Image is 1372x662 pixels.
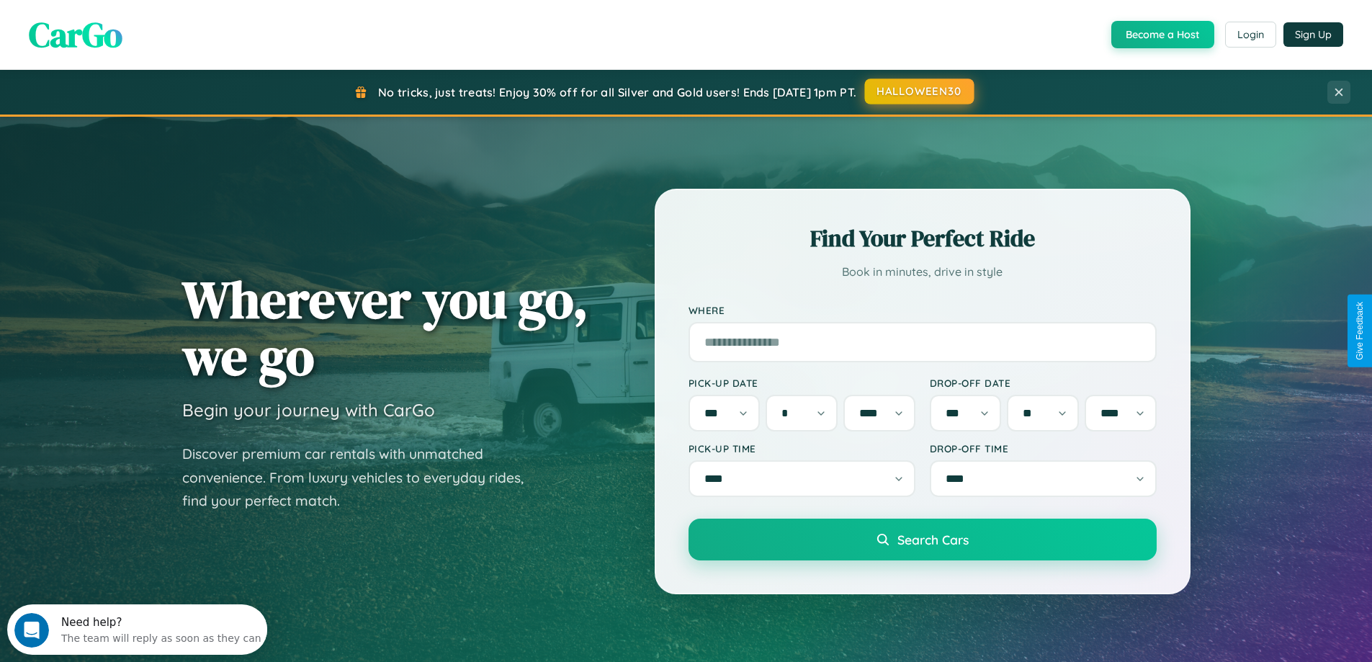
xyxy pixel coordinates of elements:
[689,304,1157,316] label: Where
[6,6,268,45] div: Open Intercom Messenger
[1355,302,1365,360] div: Give Feedback
[7,604,267,655] iframe: Intercom live chat discovery launcher
[1283,22,1343,47] button: Sign Up
[182,442,542,513] p: Discover premium car rentals with unmatched convenience. From luxury vehicles to everyday rides, ...
[865,79,974,104] button: HALLOWEEN30
[54,24,254,39] div: The team will reply as soon as they can
[54,12,254,24] div: Need help?
[182,271,588,385] h1: Wherever you go, we go
[930,442,1157,455] label: Drop-off Time
[897,532,969,547] span: Search Cars
[182,399,435,421] h3: Begin your journey with CarGo
[1111,21,1214,48] button: Become a Host
[689,377,915,389] label: Pick-up Date
[1225,22,1276,48] button: Login
[689,223,1157,254] h2: Find Your Perfect Ride
[689,442,915,455] label: Pick-up Time
[378,85,856,99] span: No tricks, just treats! Enjoy 30% off for all Silver and Gold users! Ends [DATE] 1pm PT.
[930,377,1157,389] label: Drop-off Date
[14,613,49,648] iframe: Intercom live chat
[29,11,122,58] span: CarGo
[689,519,1157,560] button: Search Cars
[689,261,1157,282] p: Book in minutes, drive in style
